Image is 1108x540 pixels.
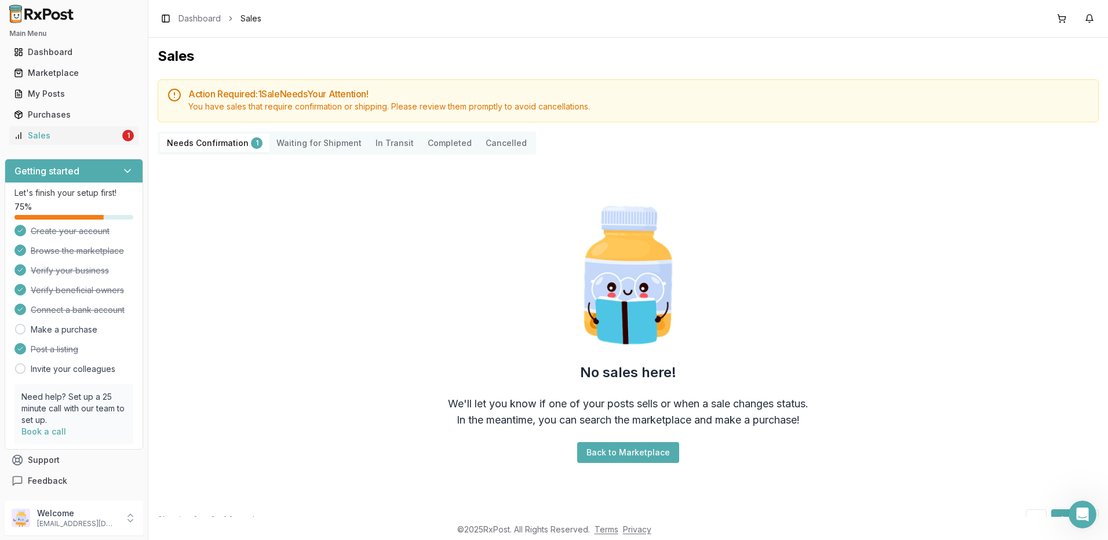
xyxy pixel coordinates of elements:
span: Post a listing [31,344,78,355]
h2: Main Menu [9,29,138,38]
span: Verify your business [31,265,109,276]
div: My Posts [14,88,134,100]
iframe: Intercom live chat [1069,501,1096,528]
h5: Action Required: 1 Sale Need s Your Attention! [188,89,1089,98]
button: Back to Marketplace [577,442,679,463]
button: Waiting for Shipment [269,134,369,152]
span: Connect a bank account [31,304,125,316]
a: Invite your colleagues [31,363,115,375]
button: Feedback [5,470,143,491]
a: Dashboard [178,13,221,24]
a: Purchases [9,104,138,125]
button: Sales1 [5,126,143,145]
h1: Sales [158,47,1099,65]
img: Smart Pill Bottle [554,201,702,349]
button: Completed [421,134,479,152]
a: Privacy [623,524,651,534]
a: Make a purchase [31,324,97,335]
button: Needs Confirmation [160,134,269,152]
span: Feedback [28,475,67,487]
button: Dashboard [5,43,143,61]
div: Purchases [14,109,134,121]
a: Sales1 [9,125,138,146]
a: Book a call [21,426,66,436]
span: Verify beneficial owners [31,284,124,296]
h2: No sales here! [580,363,676,382]
button: Support [5,450,143,470]
a: Dashboard [9,42,138,63]
div: We'll let you know if one of your posts sells or when a sale changes status. [448,396,808,412]
button: In Transit [369,134,421,152]
a: Terms [595,524,618,534]
nav: breadcrumb [178,13,261,24]
p: Welcome [37,508,118,519]
p: Let's finish your setup first! [14,187,133,199]
a: My Posts [9,83,138,104]
span: Sales [240,13,261,24]
div: Sales [14,130,120,141]
p: Need help? Set up a 25 minute call with our team to set up. [21,391,126,426]
button: Cancelled [479,134,534,152]
button: 1 [1051,509,1073,530]
div: You have sales that require confirmation or shipping. Please review them promptly to avoid cancel... [188,101,1089,112]
div: In the meantime, you can search the marketplace and make a purchase! [457,412,800,428]
button: My Posts [5,85,143,103]
div: Showing 0 to 0 of 0 results [158,514,261,526]
img: User avatar [12,509,30,527]
a: Marketplace [9,63,138,83]
div: Dashboard [14,46,134,58]
button: Marketplace [5,64,143,82]
div: 1 [251,137,263,149]
div: Marketplace [14,67,134,79]
span: Browse the marketplace [31,245,124,257]
img: RxPost Logo [5,5,79,23]
p: [EMAIL_ADDRESS][DOMAIN_NAME] [37,519,118,528]
span: 75 % [14,201,32,213]
span: Create your account [31,225,110,237]
h3: Getting started [14,164,79,178]
div: 1 [122,130,134,141]
button: Purchases [5,105,143,124]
